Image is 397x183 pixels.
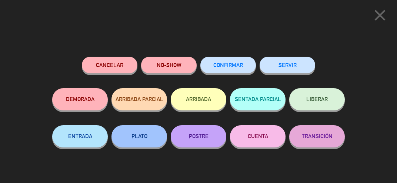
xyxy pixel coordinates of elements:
span: ARRIBADA PARCIAL [116,96,163,102]
button: DEMORADA [52,88,108,110]
button: NO-SHOW [141,57,197,73]
span: CONFIRMAR [213,62,243,68]
span: LIBERAR [306,96,328,102]
i: close [371,6,389,24]
button: Cancelar [82,57,137,73]
button: TRANSICIÓN [289,125,345,147]
button: POSTRE [171,125,226,147]
button: ARRIBADA PARCIAL [111,88,167,110]
button: SERVIR [260,57,315,73]
button: CUENTA [230,125,286,147]
button: CONFIRMAR [200,57,256,73]
button: ENTRADA [52,125,108,147]
button: LIBERAR [289,88,345,110]
button: PLATO [111,125,167,147]
button: SENTADA PARCIAL [230,88,286,110]
button: ARRIBADA [171,88,226,110]
button: close [368,6,391,27]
